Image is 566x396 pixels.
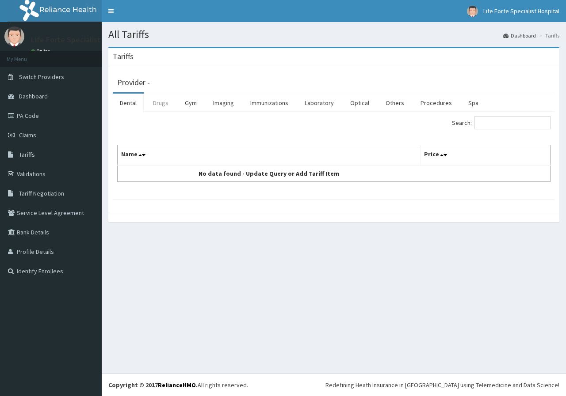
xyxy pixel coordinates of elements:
[343,94,376,112] a: Optical
[537,32,559,39] li: Tariffs
[113,53,134,60] h3: Tariffs
[483,7,559,15] span: Life Forte Specialist Hospital
[379,94,411,112] a: Others
[206,94,241,112] a: Imaging
[413,94,459,112] a: Procedures
[19,92,48,100] span: Dashboard
[146,94,176,112] a: Drugs
[108,29,559,40] h1: All Tariffs
[118,165,421,182] td: No data found - Update Query or Add Tariff Item
[117,79,150,87] h3: Provider -
[19,189,64,197] span: Tariff Negotiation
[452,116,551,129] label: Search:
[467,6,478,17] img: User Image
[158,381,196,389] a: RelianceHMO
[19,151,35,158] span: Tariffs
[108,381,198,389] strong: Copyright © 2017 .
[19,73,64,81] span: Switch Providers
[503,32,536,39] a: Dashboard
[243,94,295,112] a: Immunizations
[102,373,566,396] footer: All rights reserved.
[325,381,559,389] div: Redefining Heath Insurance in [GEOGRAPHIC_DATA] using Telemedicine and Data Science!
[31,36,132,44] p: Life Forte Specialist Hospital
[178,94,204,112] a: Gym
[113,94,144,112] a: Dental
[461,94,486,112] a: Spa
[298,94,341,112] a: Laboratory
[421,145,551,166] th: Price
[19,131,36,139] span: Claims
[31,48,52,54] a: Online
[4,26,24,46] img: User Image
[474,116,551,129] input: Search:
[118,145,421,166] th: Name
